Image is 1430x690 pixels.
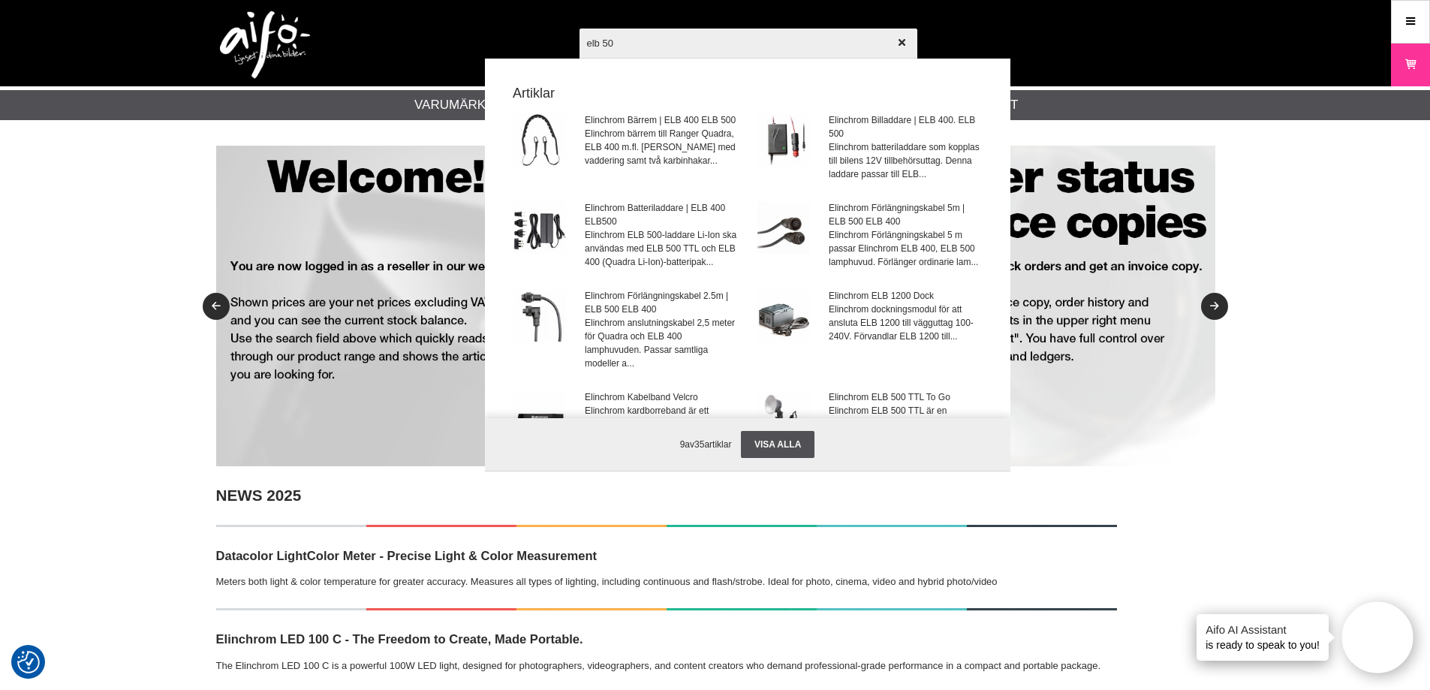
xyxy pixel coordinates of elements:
[585,404,737,444] span: Elinchrom kardborreband är ett mångsidigt och praktiskt tillbehör utformat för att hålla dina bel...
[829,201,981,228] span: Elinchrom Förlängningskabel 5m | ELB 500 ELB 400
[741,431,814,458] a: Visa alla
[220,11,310,79] img: logo.png
[680,439,685,450] span: 9
[585,127,737,167] span: Elinchrom bärrem till Ranger Quadra, ELB 400 m.fl. [PERSON_NAME] med vaddering samt två karbinhak...
[829,289,981,303] span: Elinchrom ELB 1200 Dock
[829,404,981,458] span: Elinchrom ELB 500 TTL är en avancerad batteridriven studioblixt som erbjuder TTL-automatik och HS...
[504,83,992,104] strong: Artiklar
[585,390,737,404] span: Elinchrom Kabelband Velcro
[748,104,991,191] a: Elinchrom Billaddare | ELB 400. ELB 500Elinchrom batteriladdare som kopplas till bilens 12V tillb...
[829,113,981,140] span: Elinchrom Billaddare | ELB 400. ELB 500
[504,192,747,279] a: Elinchrom Batteriladdare | ELB 400 ELB500Elinchrom ELB 500-laddare Li-Ion ska användas med ELB 50...
[585,316,737,370] span: Elinchrom anslutningskabel 2,5 meter för Quadra och ELB 400 lamphuvuden. Passar samtliga modeller...
[704,439,731,450] span: artiklar
[829,303,981,343] span: Elinchrom dockningsmodul för att ansluta ELB 1200 till vägguttag 100-240V. Förvandlar ELB 1200 ti...
[757,113,810,166] img: el11037.jpg
[513,201,566,254] img: el19277.jpg
[694,439,704,450] span: 35
[829,140,981,181] span: Elinchrom batteriladdare som kopplas till bilens 12V tillbehörsuttag. Denna laddare passar till E...
[513,289,566,342] img: el-11001-001.jpg
[17,649,40,676] button: Samtyckesinställningar
[504,280,747,380] a: Elinchrom Förlängningskabel 2.5m | ELB 500 ELB 400Elinchrom anslutningskabel 2,5 meter för Quadra...
[748,280,991,380] a: Elinchrom ELB 1200 DockElinchrom dockningsmodul för att ansluta ELB 1200 till vägguttag 100-240V....
[513,113,566,166] img: el19287.jpg
[414,95,504,115] a: Varumärken
[757,201,810,254] img: el11003-001.jpg
[504,104,747,191] a: Elinchrom Bärrem | ELB 400 ELB 500Elinchrom bärrem till Ranger Quadra, ELB 400 m.fl. [PERSON_NAME...
[829,228,981,269] span: Elinchrom Förlängningskabel 5 m passar Elinchrom ELB 400, ELB 500 lamphuvud. Förlänger ordinarie ...
[513,390,566,443] img: el11800_01.jpg
[585,201,737,228] span: Elinchrom Batteriladdare | ELB 400 ELB500
[748,381,991,468] a: Elinchrom ELB 500 TTL To GoElinchrom ELB 500 TTL är en avancerad batteridriven studioblixt som er...
[685,439,694,450] span: av
[829,390,981,404] span: Elinchrom ELB 500 TTL To Go
[757,390,810,443] img: el10309-onehead.jpg
[585,289,737,316] span: Elinchrom Förlängningskabel 2.5m | ELB 500 ELB 400
[585,228,737,269] span: Elinchrom ELB 500-laddare Li-Ion ska användas med ELB 500 TTL och ELB 400 (Quadra Li-Ion)-batteri...
[580,17,917,69] input: Sök produkter ...
[748,192,991,279] a: Elinchrom Förlängningskabel 5m | ELB 500 ELB 400Elinchrom Förlängningskabel 5 m passar Elinchrom ...
[585,113,737,127] span: Elinchrom Bärrem | ELB 400 ELB 500
[504,381,747,468] a: Elinchrom Kabelband VelcroElinchrom kardborreband är ett mångsidigt och praktiskt tillbehör utfor...
[17,651,40,673] img: Revisit consent button
[757,289,810,342] img: el19274.jpg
